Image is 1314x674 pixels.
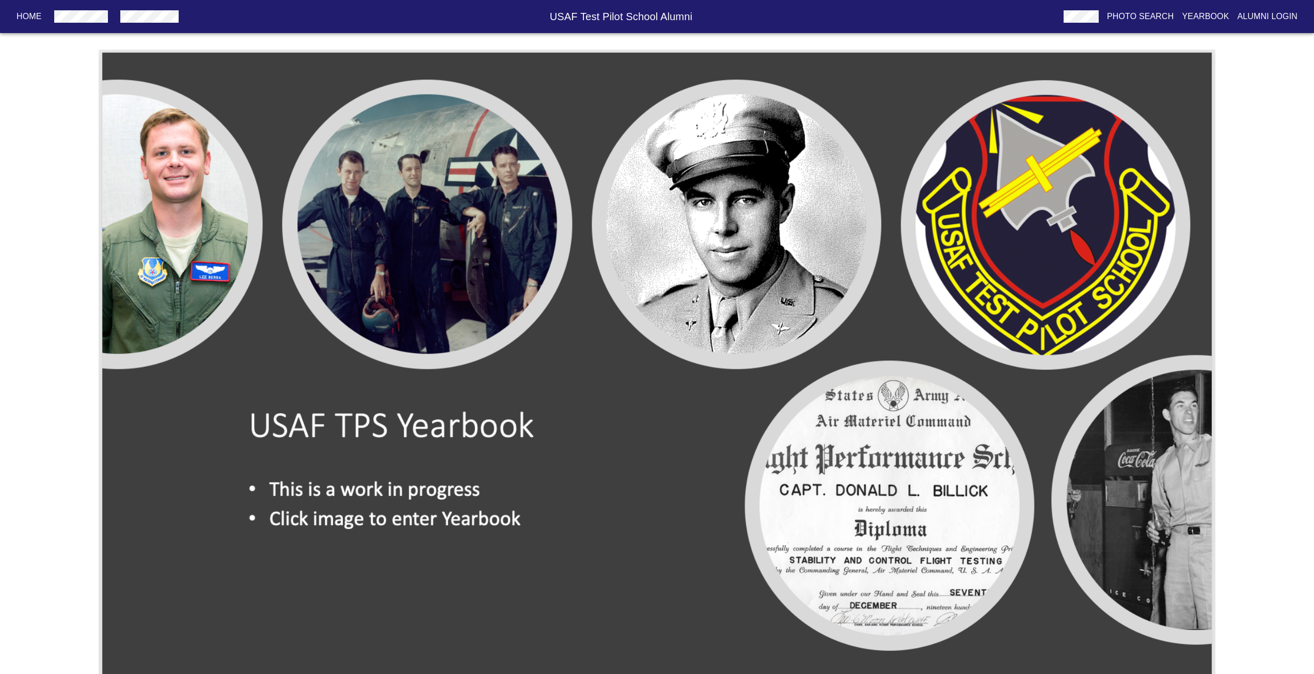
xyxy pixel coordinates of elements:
[1238,10,1298,23] p: Alumni Login
[1178,7,1233,26] button: Yearbook
[12,7,46,26] button: Home
[1107,10,1174,23] p: Photo Search
[1182,10,1229,23] p: Yearbook
[183,8,1059,25] h6: USAF Test Pilot School Alumni
[17,10,42,23] p: Home
[1233,7,1302,26] button: Alumni Login
[1103,7,1178,26] button: Photo Search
